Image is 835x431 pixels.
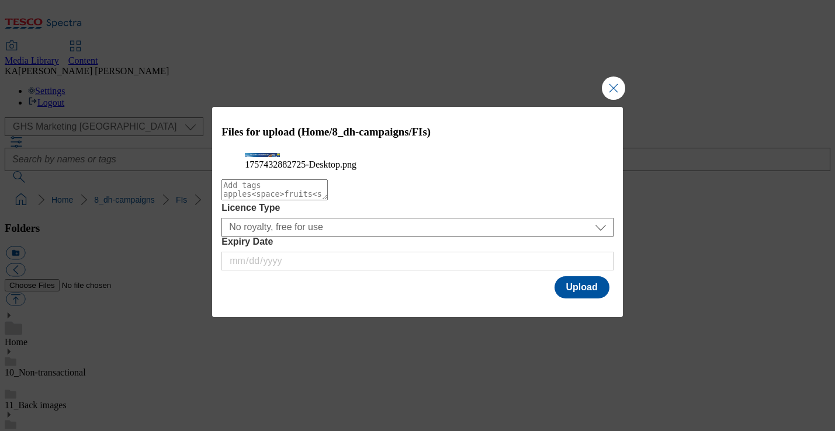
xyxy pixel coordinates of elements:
label: Expiry Date [221,237,614,247]
figcaption: 1757432882725-Desktop.png [245,159,590,170]
img: preview [245,153,280,158]
button: Close Modal [602,77,625,100]
div: Modal [212,107,623,318]
button: Upload [555,276,609,298]
h3: Files for upload (Home/8_dh-campaigns/FIs) [221,126,614,138]
label: Licence Type [221,203,614,213]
